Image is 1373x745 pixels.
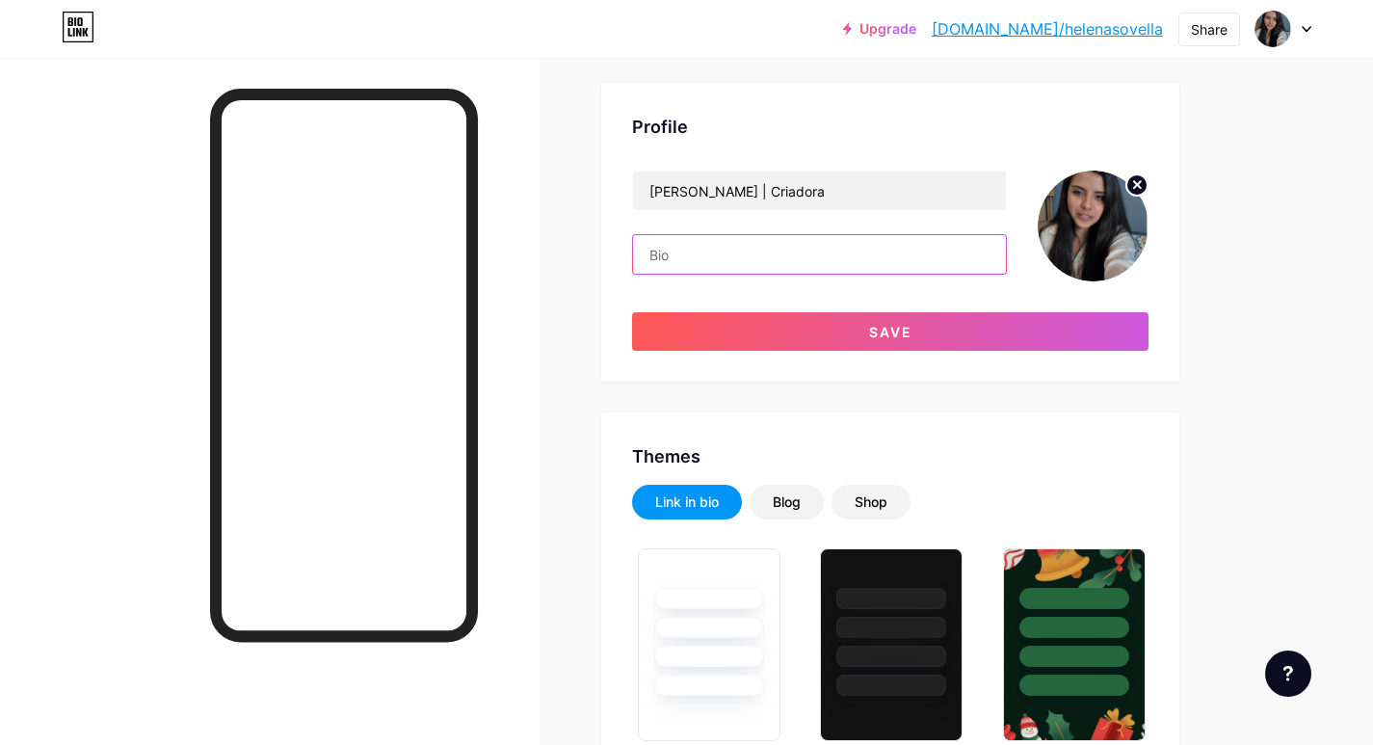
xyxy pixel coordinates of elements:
[632,114,1149,140] div: Profile
[633,235,1006,274] input: Bio
[932,17,1163,40] a: [DOMAIN_NAME]/helenasovella
[843,21,916,37] a: Upgrade
[1038,171,1149,281] img: helenasovella
[632,443,1149,469] div: Themes
[773,492,801,512] div: Blog
[869,324,912,340] span: Save
[1191,19,1228,40] div: Share
[632,312,1149,351] button: Save
[655,492,719,512] div: Link in bio
[633,172,1006,210] input: Name
[1254,11,1291,47] img: helenasovella
[855,492,887,512] div: Shop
